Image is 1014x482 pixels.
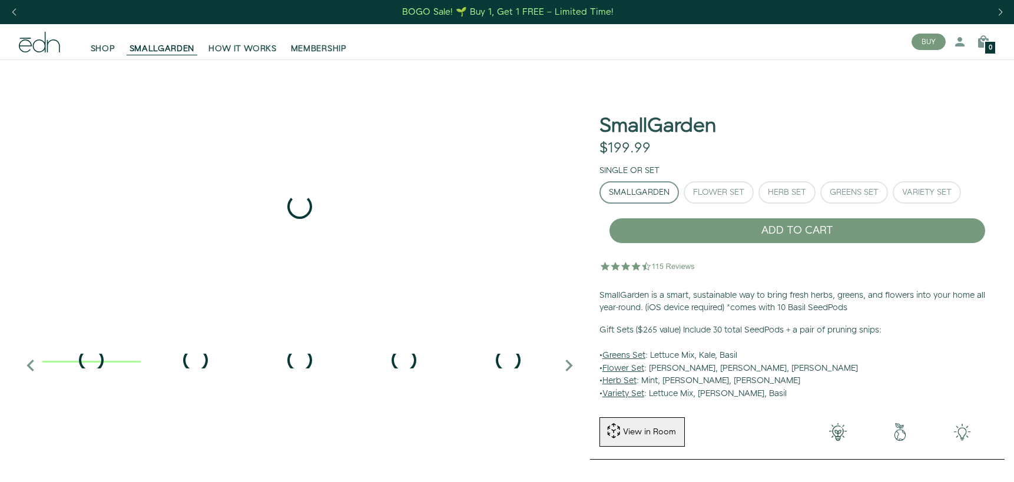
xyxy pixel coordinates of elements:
div: 5 / 6 [459,360,557,363]
div: BOGO Sale! 🌱 Buy 1, Get 1 FREE – Limited Time! [402,6,614,18]
button: Greens Set [820,181,888,204]
p: • : Lettuce Mix, Kale, Basil • : [PERSON_NAME], [PERSON_NAME], [PERSON_NAME] • : Mint, [PERSON_NA... [599,324,995,401]
img: 001-light-bulb.png [807,423,869,441]
a: BOGO Sale! 🌱 Buy 1, Get 1 FREE – Limited Time! [402,3,615,21]
button: ADD TO CART [609,218,986,244]
div: $199.99 [599,140,651,157]
div: 1 / 6 [19,59,581,354]
button: Variety Set [893,181,961,204]
div: Flower Set [693,188,744,197]
div: SmallGarden [609,188,670,197]
div: Variety Set [902,188,952,197]
span: HOW IT WORKS [208,43,276,55]
a: SMALLGARDEN [122,29,202,55]
div: 4 / 6 [354,360,453,363]
label: Single or Set [599,165,660,177]
span: SMALLGARDEN [130,43,195,55]
p: SmallGarden is a smart, sustainable way to bring fresh herbs, greens, and flowers into your home ... [599,290,995,315]
div: 1 / 6 [42,360,141,363]
i: Next slide [557,354,581,377]
button: Herb Set [758,181,816,204]
a: MEMBERSHIP [284,29,354,55]
span: 0 [989,45,992,51]
div: 2 / 6 [147,360,245,363]
u: Greens Set [602,350,645,361]
i: Previous slide [19,354,42,377]
button: BUY [912,34,946,50]
a: HOW IT WORKS [201,29,283,55]
a: SHOP [84,29,122,55]
u: Variety Set [602,388,644,400]
iframe: Öffnet ein Widget, in dem Sie weitere Informationen finden [922,447,1002,476]
img: edn-smallgarden-tech.png [931,423,993,441]
button: Flower Set [684,181,754,204]
h1: SmallGarden [599,115,716,137]
div: Herb Set [768,188,806,197]
u: Herb Set [602,375,637,387]
button: SmallGarden [599,181,679,204]
b: Gift Sets ($265 value) Include 30 total SeedPods + a pair of pruning snips: [599,324,882,336]
div: 3 / 6 [251,360,349,363]
div: Greens Set [830,188,879,197]
u: Flower Set [602,363,644,374]
div: View in Room [622,426,677,438]
span: MEMBERSHIP [291,43,347,55]
img: green-earth.png [869,423,932,441]
span: SHOP [91,43,115,55]
button: View in Room [599,417,685,447]
img: 4.5 star rating [599,254,697,278]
